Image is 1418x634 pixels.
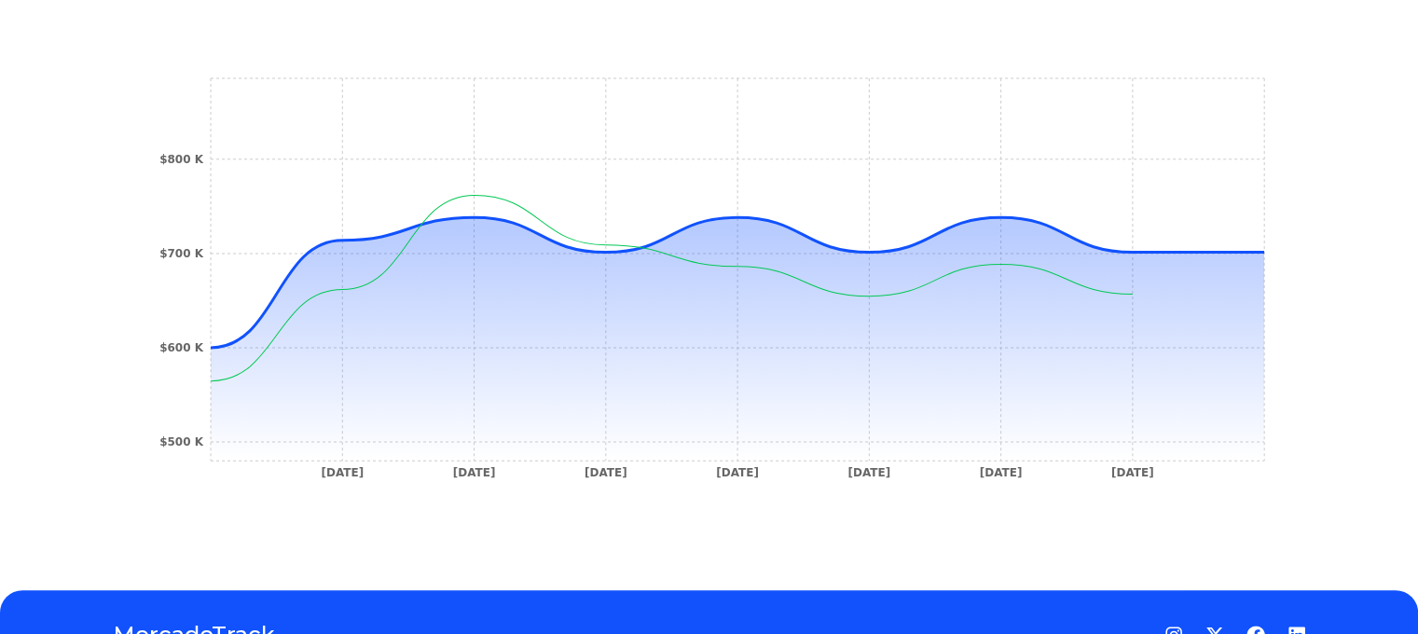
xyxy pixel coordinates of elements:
[159,435,204,448] tspan: $500 K
[584,466,626,479] tspan: [DATE]
[847,466,890,479] tspan: [DATE]
[321,466,364,479] tspan: [DATE]
[716,466,759,479] tspan: [DATE]
[452,466,495,479] tspan: [DATE]
[979,466,1022,479] tspan: [DATE]
[159,153,204,166] tspan: $800 K
[159,247,204,260] tspan: $700 K
[1110,466,1153,479] tspan: [DATE]
[159,341,204,354] tspan: $600 K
